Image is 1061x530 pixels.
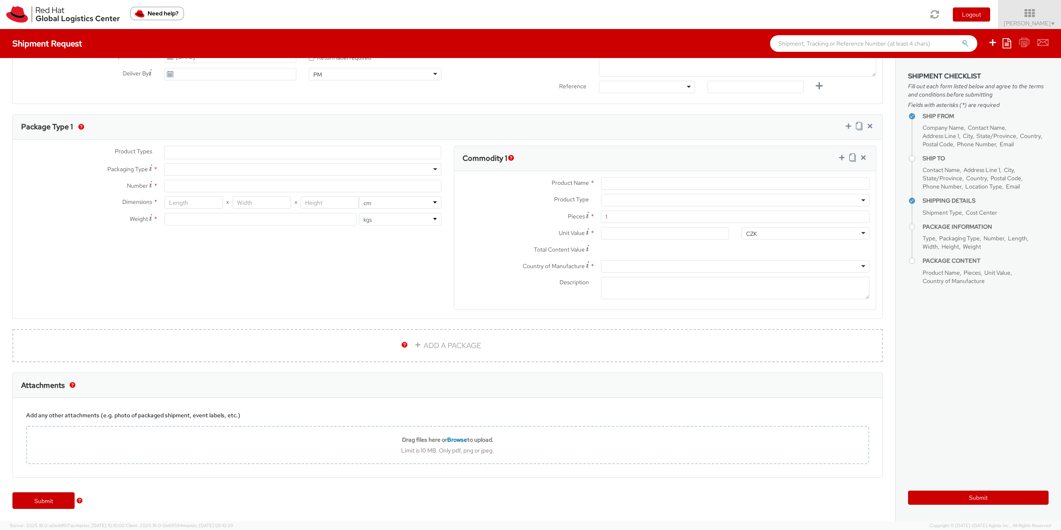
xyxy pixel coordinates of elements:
[964,269,981,276] span: Pieces
[183,523,233,528] span: master, [DATE] 08:10:29
[923,174,962,182] span: State/Province
[923,155,1049,162] h4: Ship To
[964,166,1000,174] span: Address Line 1
[963,132,973,140] span: City
[991,174,1021,182] span: Postal Code
[976,132,1016,140] span: State/Province
[923,132,959,140] span: Address Line 1
[923,209,962,216] span: Shipment Type
[923,224,1049,230] h4: Package Information
[552,179,589,186] span: Product Name
[1006,183,1020,190] span: Email
[559,229,585,237] span: Unit Value
[923,183,962,190] span: Phone Number
[939,235,980,242] span: Packaging Type
[300,196,359,209] input: Height
[126,523,233,528] span: Client: 2025.18.0-0e69584
[923,243,938,250] span: Width
[12,492,75,509] a: Submit
[923,113,1049,119] h4: Ship From
[75,523,124,528] span: master, [DATE] 10:10:00
[923,269,960,276] span: Product Name
[27,447,868,454] div: Limit is 10 MB. Only pdf, png or jpeg.
[966,209,997,216] span: Cost Center
[26,411,869,419] div: Add any other attachments (e.g. photo of packaged shipment, event labels, etc.)
[983,235,1004,242] span: Number
[447,436,467,443] span: Browse
[942,243,959,250] span: Height
[568,213,585,220] span: Pieces
[291,196,300,209] span: X
[957,140,996,148] span: Phone Number
[953,7,990,22] button: Logout
[923,235,935,242] span: Type
[107,165,148,173] span: Packaging Type
[122,198,152,206] span: Dimensions
[402,436,494,443] b: Drag files here or to upload.
[12,39,82,48] h4: Shipment Request
[923,140,953,148] span: Postal Code
[965,183,1002,190] span: Location Type
[123,69,149,78] span: Deliver By
[1004,166,1014,174] span: City
[130,7,184,20] button: Need help?
[1020,132,1041,140] span: Country
[233,196,291,209] input: Width
[966,174,987,182] span: Country
[1051,20,1056,27] span: ▼
[115,148,152,155] span: Product Types
[984,269,1010,276] span: Unit Value
[923,277,985,285] span: Country of Manufacture
[770,35,977,52] input: Shipment, Tracking or Reference Number (at least 4 chars)
[923,258,1049,264] h4: Package Content
[908,73,1049,80] h3: Shipment Checklist
[559,82,586,90] span: Reference
[463,154,507,162] h3: Commodity 1
[165,196,223,209] input: Length
[554,196,589,203] span: Product Type
[930,523,1051,529] span: Copyright © [DATE]-[DATE] Agistix Inc., All Rights Reserved
[908,82,1049,99] span: Fill out each form listed below and agree to the terms and conditions before submitting
[10,523,124,528] span: Server: 2025.18.0-a0edd1917ac
[908,101,1049,109] span: Fields with asterisks (*) are required
[21,381,65,390] h3: Attachments
[963,243,981,250] span: Weight
[523,262,585,270] span: Country of Manufacture
[12,329,883,362] a: ADD A PACKAGE
[313,70,322,79] div: PM
[1004,19,1056,27] span: [PERSON_NAME]
[534,246,585,253] span: Total Content Value
[130,215,148,223] span: Weight
[223,196,233,209] span: X
[127,182,148,189] span: Number
[908,491,1049,505] button: Submit
[21,123,73,131] h3: Package Type 1
[923,198,1049,204] h4: Shipping Details
[1000,140,1014,148] span: Email
[1008,235,1027,242] span: Length
[923,166,960,174] span: Contact Name
[560,278,589,286] span: Description
[923,124,964,131] span: Company Name
[968,124,1005,131] span: Contact Name
[746,230,757,238] div: CZK
[6,6,120,23] img: rh-logistics-00dfa346123c4ec078e1.svg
